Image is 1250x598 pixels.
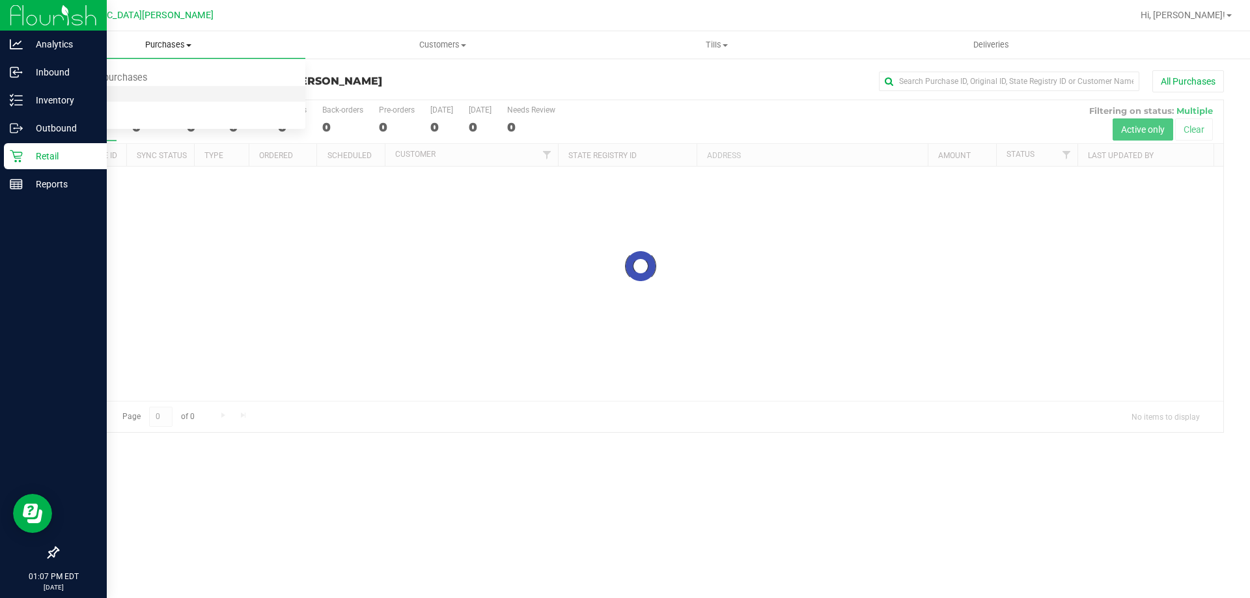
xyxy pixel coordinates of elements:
[10,178,23,191] inline-svg: Reports
[6,571,101,582] p: 01:07 PM EDT
[854,31,1128,59] a: Deliveries
[579,31,854,59] a: Tills
[1152,70,1224,92] button: All Purchases
[13,494,52,533] iframe: Resource center
[53,10,214,21] span: [GEOGRAPHIC_DATA][PERSON_NAME]
[23,120,101,136] p: Outbound
[305,31,579,59] a: Customers
[306,39,579,51] span: Customers
[10,38,23,51] inline-svg: Analytics
[23,36,101,52] p: Analytics
[6,582,101,592] p: [DATE]
[23,176,101,192] p: Reports
[23,148,101,164] p: Retail
[31,31,305,59] a: Purchases Summary of purchases Fulfillment All purchases
[879,72,1139,91] input: Search Purchase ID, Original ID, State Registry ID or Customer Name...
[31,39,305,51] span: Purchases
[10,94,23,107] inline-svg: Inventory
[1141,10,1225,20] span: Hi, [PERSON_NAME]!
[10,66,23,79] inline-svg: Inbound
[23,64,101,80] p: Inbound
[10,122,23,135] inline-svg: Outbound
[956,39,1027,51] span: Deliveries
[23,92,101,108] p: Inventory
[580,39,853,51] span: Tills
[10,150,23,163] inline-svg: Retail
